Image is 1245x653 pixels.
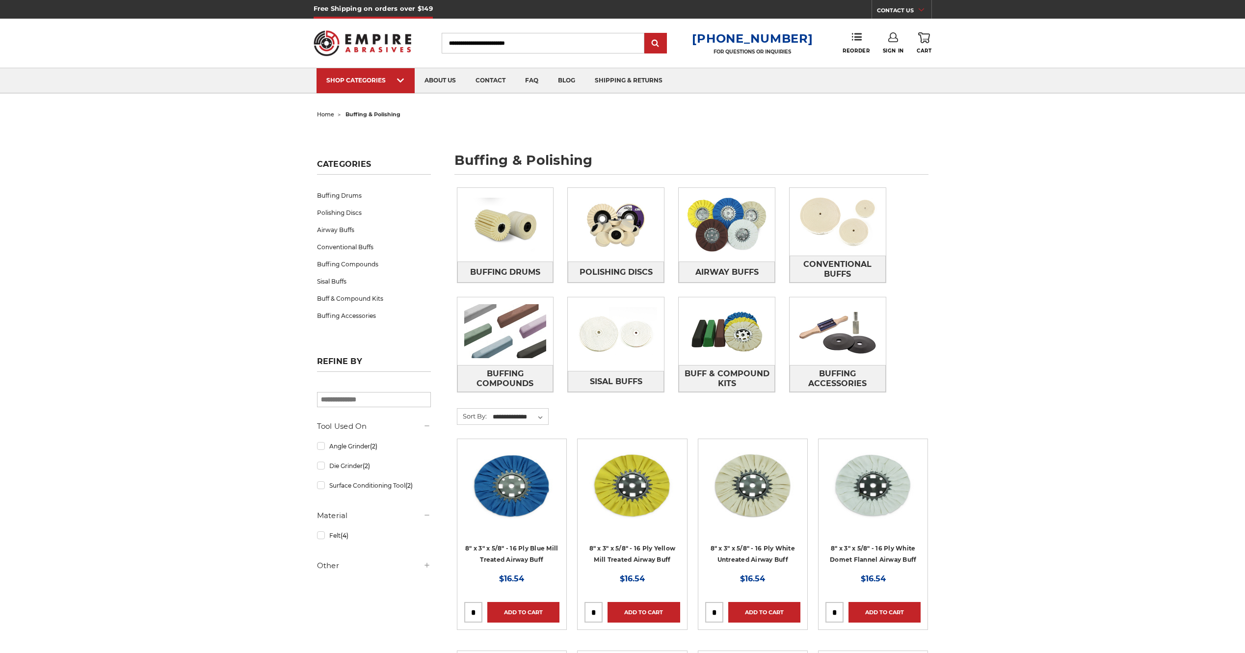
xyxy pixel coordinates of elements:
[363,462,370,470] span: (2)
[464,446,559,524] img: blue mill treated 8 inch airway buffing wheel
[466,68,515,93] a: contact
[568,300,664,368] img: Sisal Buffs
[317,438,431,455] a: Angle Grinder
[317,187,431,204] a: Buffing Drums
[568,191,664,259] img: Polishing Discs
[585,68,672,93] a: shipping & returns
[705,446,800,572] a: 8 inch untreated airway buffing wheel
[790,366,885,392] span: Buffing Accessories
[568,261,664,283] a: Polishing Discs
[692,49,813,55] p: FOR QUESTIONS OR INQUIRIES
[568,371,664,392] a: Sisal Buffs
[825,446,921,572] a: 8 inch white domet flannel airway buffing wheel
[705,446,800,524] img: 8 inch untreated airway buffing wheel
[457,365,554,392] a: Buffing Compounds
[345,111,400,118] span: buffing & polishing
[740,574,765,583] span: $16.54
[790,297,886,365] img: Buffing Accessories
[883,48,904,54] span: Sign In
[457,261,554,283] a: Buffing Drums
[848,602,921,623] a: Add to Cart
[457,409,487,423] label: Sort By:
[695,264,759,281] span: Airway Buffs
[317,256,431,273] a: Buffing Compounds
[679,261,775,283] a: Airway Buffs
[861,574,886,583] span: $16.54
[317,159,431,175] h5: Categories
[317,238,431,256] a: Conventional Buffs
[580,264,653,281] span: Polishing Discs
[405,482,413,489] span: (2)
[457,297,554,365] img: Buffing Compounds
[728,602,800,623] a: Add to Cart
[790,365,886,392] a: Buffing Accessories
[843,32,870,53] a: Reorder
[326,77,405,84] div: SHOP CATEGORIES
[317,221,431,238] a: Airway Buffs
[317,290,431,307] a: Buff & Compound Kits
[825,446,921,524] img: 8 inch white domet flannel airway buffing wheel
[317,111,334,118] a: home
[491,410,548,424] select: Sort By:
[317,477,431,494] a: Surface Conditioning Tool
[470,264,540,281] span: Buffing Drums
[317,527,431,544] a: Felt
[843,48,870,54] span: Reorder
[679,191,775,259] img: Airway Buffs
[790,256,886,283] a: Conventional Buffs
[584,446,680,572] a: 8 x 3 x 5/8 airway buff yellow mill treatment
[608,602,680,623] a: Add to Cart
[317,307,431,324] a: Buffing Accessories
[590,373,642,390] span: Sisal Buffs
[370,443,377,450] span: (2)
[790,188,886,256] img: Conventional Buffs
[877,5,931,19] a: CONTACT US
[457,191,554,259] img: Buffing Drums
[584,446,680,524] img: 8 x 3 x 5/8 airway buff yellow mill treatment
[454,154,928,175] h1: buffing & polishing
[317,560,431,572] h5: Other
[317,457,431,474] a: Die Grinder
[317,510,431,522] h5: Material
[679,365,775,392] a: Buff & Compound Kits
[499,574,524,583] span: $16.54
[458,366,553,392] span: Buffing Compounds
[679,366,774,392] span: Buff & Compound Kits
[548,68,585,93] a: blog
[646,34,665,53] input: Submit
[679,297,775,365] img: Buff & Compound Kits
[917,48,931,54] span: Cart
[620,574,645,583] span: $16.54
[415,68,466,93] a: about us
[917,32,931,54] a: Cart
[464,446,559,572] a: blue mill treated 8 inch airway buffing wheel
[515,68,548,93] a: faq
[317,204,431,221] a: Polishing Discs
[317,357,431,372] h5: Refine by
[487,602,559,623] a: Add to Cart
[317,420,431,432] h5: Tool Used On
[341,532,348,539] span: (4)
[692,31,813,46] a: [PHONE_NUMBER]
[314,24,412,62] img: Empire Abrasives
[317,273,431,290] a: Sisal Buffs
[790,256,885,283] span: Conventional Buffs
